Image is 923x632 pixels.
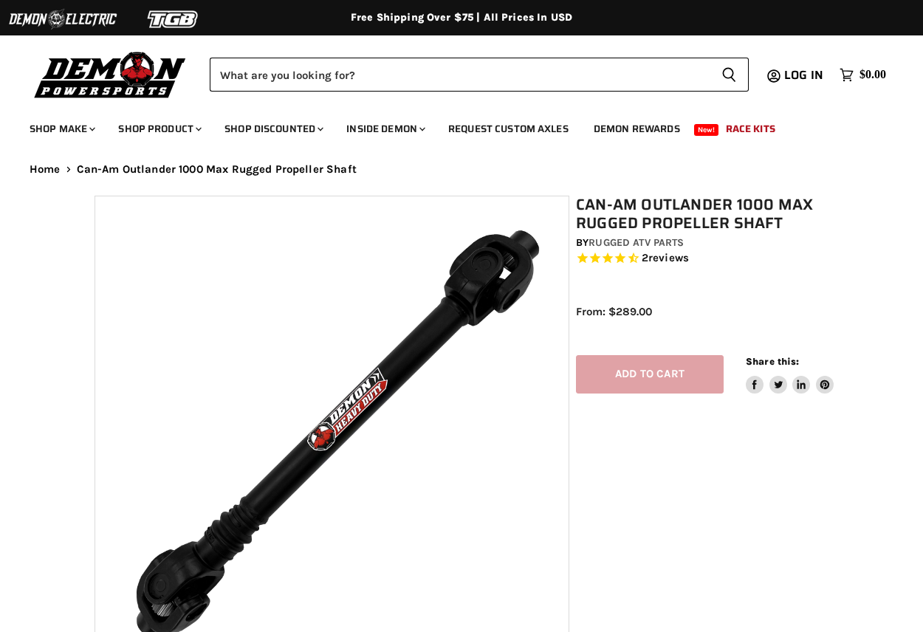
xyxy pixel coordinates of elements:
[576,196,835,233] h1: Can-Am Outlander 1000 Max Rugged Propeller Shaft
[210,58,710,92] input: Search
[576,305,652,318] span: From: $289.00
[642,252,689,265] span: 2 reviews
[7,5,118,33] img: Demon Electric Logo 2
[118,5,229,33] img: TGB Logo 2
[589,236,684,249] a: Rugged ATV Parts
[18,114,104,144] a: Shop Make
[18,108,882,144] ul: Main menu
[859,68,886,82] span: $0.00
[715,114,786,144] a: Race Kits
[746,356,799,367] span: Share this:
[576,251,835,267] span: Rated 4.5 out of 5 stars 2 reviews
[648,252,689,265] span: reviews
[576,235,835,251] div: by
[77,163,357,176] span: Can-Am Outlander 1000 Max Rugged Propeller Shaft
[746,355,834,394] aside: Share this:
[210,58,749,92] form: Product
[710,58,749,92] button: Search
[437,114,580,144] a: Request Custom Axles
[778,69,832,82] a: Log in
[107,114,210,144] a: Shop Product
[30,163,61,176] a: Home
[213,114,332,144] a: Shop Discounted
[583,114,691,144] a: Demon Rewards
[694,124,719,136] span: New!
[832,64,893,86] a: $0.00
[30,48,191,100] img: Demon Powersports
[335,114,434,144] a: Inside Demon
[784,66,823,84] span: Log in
